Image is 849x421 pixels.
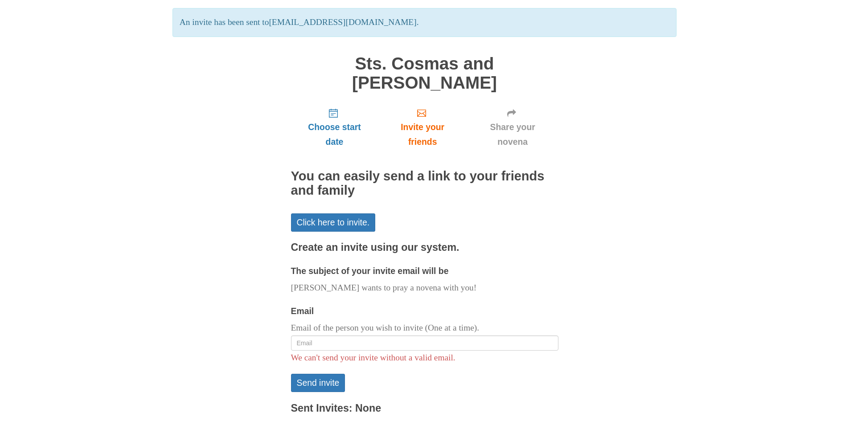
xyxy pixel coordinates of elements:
[291,353,455,362] span: We can't send your invite without a valid email.
[291,213,376,232] a: Click here to invite.
[291,242,558,253] h3: Create an invite using our system.
[291,54,558,92] h1: Sts. Cosmas and [PERSON_NAME]
[467,101,558,154] a: Share your novena
[172,8,677,37] p: An invite has been sent to [EMAIL_ADDRESS][DOMAIN_NAME] .
[291,403,558,414] h3: Sent Invites: None
[291,321,558,335] p: Email of the person you wish to invite (One at a time).
[387,120,458,149] span: Invite your friends
[291,304,314,319] label: Email
[291,101,378,154] a: Choose start date
[300,120,369,149] span: Choose start date
[291,335,558,351] input: Email
[291,281,558,295] p: [PERSON_NAME] wants to pray a novena with you!
[378,101,467,154] a: Invite your friends
[476,120,550,149] span: Share your novena
[291,374,345,392] button: Send invite
[291,169,558,198] h2: You can easily send a link to your friends and family
[291,264,449,278] label: The subject of your invite email will be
